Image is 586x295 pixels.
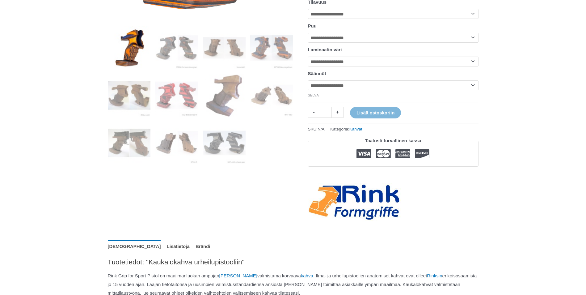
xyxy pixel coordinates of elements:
legend: Taatusti turvallinen kassa [362,136,424,145]
img: Rink Sport Pistol Grip [250,74,293,117]
a: - [308,107,320,118]
span: SKU: [308,125,325,133]
img: Rink Grip for Sport Pistol - Image 11 [203,122,246,165]
label: Puu [308,23,317,28]
a: Brändi [196,240,210,253]
a: Lisätietoja [167,240,190,253]
span: N/A [318,127,325,131]
img: Rink Grip for Sport Pistol - Image 5 [108,74,151,117]
h2: Tuotetiedot: "Kaukalokahva urheilupistooliin" [108,258,478,267]
a: Rinksin [427,273,442,278]
button: Lisää ostoskoriin [350,107,401,118]
span: Kategoria: [330,125,362,133]
a: [DEMOGRAPHIC_DATA] [108,240,161,253]
img: Urheilupistoolin kaukalokahva - Kuva 2 [155,26,198,69]
a: [PERSON_NAME] [219,273,257,278]
a: Tyhjennä vaihtoehdot [308,93,319,97]
label: Säännöt [308,71,326,76]
a: kahva [301,273,313,278]
iframe: Customer reviews powered by Trustpilot [308,171,478,179]
img: Kaukalokahva urheilupistooliin - Kuva 3 [203,26,246,69]
input: Tuotteen määrä [320,107,332,118]
img: Kaukalokahva urheilupistoolille [108,26,151,69]
label: Laminaatin väri [308,47,342,52]
a: Kahvat [349,127,362,131]
img: Rink Grip for Sport Pistol - Image 10 [155,122,198,165]
img: Rink Grip for Sport Pistol - Image 7 [203,74,246,117]
a: Rink-Formgriffe [308,183,401,221]
img: Rink Grip for Sport Pistol - Image 9 [108,122,151,165]
img: Rink Grip for Sport Pistol - Image 6 [155,74,198,117]
img: Rink Grip for Sport Pistol - Image 4 [250,26,293,69]
a: + [332,107,344,118]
